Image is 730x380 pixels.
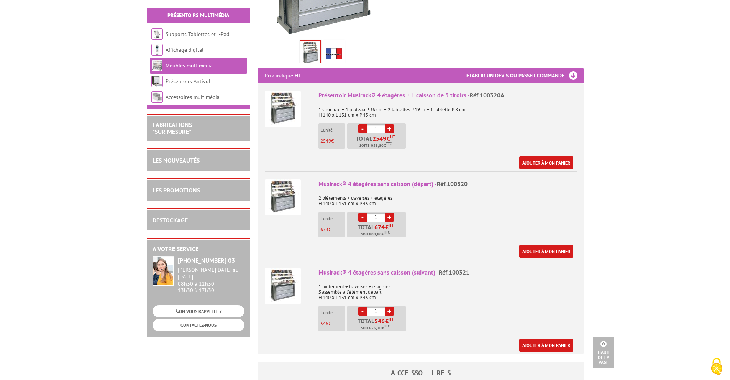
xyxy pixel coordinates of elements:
img: edimeta_produit_fabrique_en_france.jpg [325,41,343,65]
span: € [385,318,389,324]
span: Réf.100321 [439,268,469,276]
span: Soit € [361,231,390,237]
span: 655,20 [369,325,382,331]
h2: A votre service [153,246,244,253]
a: Ajouter à mon panier [519,245,573,258]
a: - [358,213,367,222]
span: Réf.100320A [470,91,504,99]
a: LES NOUVEAUTÉS [153,156,200,164]
p: € [320,227,345,232]
h3: Etablir un devis ou passer commande [466,68,584,83]
span: 674 [320,226,328,233]
img: meubles_multimedia_100320a.jpg [300,41,320,64]
sup: TTC [386,141,392,146]
div: Musirack® 4 étagères sans caisson (suivant) - [318,268,577,277]
button: Cookies (fenêtre modale) [703,354,730,380]
p: L'unité [320,216,345,221]
sup: HT [390,134,395,140]
strong: [PHONE_NUMBER] 03 [178,257,235,264]
span: Soit € [359,143,392,149]
img: Cookies (fenêtre modale) [707,357,726,376]
p: 2 piètements + traverses + étagères H 140 x L 131 cm x P 45 cm [318,190,577,206]
div: [PERSON_NAME][DATE] au [DATE] [178,267,244,280]
a: Supports Tablettes et i-Pad [166,31,229,38]
p: 1 piètement + traverses + étagères S'assemble à l'élément départ H 140 x L 131 cm x P 45 cm [318,279,577,300]
span: 3 058,80 [367,143,384,149]
sup: TTC [384,324,390,328]
a: DESTOCKAGE [153,216,188,224]
p: 1 structure + 1 plateau P 36 cm + 2 tablettes P 19 m + 1 tablette P 8 cm H 140 x L 131 cm x P 45 cm [318,102,577,118]
span: € [387,135,390,141]
span: Réf.100320 [437,180,468,188]
img: Musirack® 4 étagères sans caisson (départ) [265,179,301,215]
p: Total [349,318,406,331]
a: Accessoires multimédia [166,94,220,100]
img: Musirack® 4 étagères sans caisson (suivant) [265,268,301,304]
div: Présentoir Musirack® 4 étagères + 1 caisson de 3 tiroirs - [318,91,577,100]
h4: ACCESSOIRES [258,369,584,377]
p: Prix indiqué HT [265,68,301,83]
span: 2549 [320,138,331,144]
img: Affichage digital [151,44,163,56]
img: Supports Tablettes et i-Pad [151,28,163,40]
p: € [320,321,345,326]
a: - [358,124,367,133]
a: ON VOUS RAPPELLE ? [153,305,244,317]
span: 2549 [372,135,387,141]
span: € [385,224,389,230]
span: 808,80 [369,231,382,237]
p: € [320,138,345,144]
a: + [385,124,394,133]
a: FABRICATIONS"Sur Mesure" [153,121,192,135]
a: Affichage digital [166,46,203,53]
a: + [385,307,394,316]
img: Accessoires multimédia [151,91,163,103]
div: 08h30 à 12h30 13h30 à 17h30 [178,267,244,293]
span: 546 [374,318,385,324]
sup: HT [389,317,394,322]
sup: TTC [384,230,390,234]
a: Meubles multimédia [166,62,213,69]
div: Musirack® 4 étagères sans caisson (départ) - [318,179,577,188]
p: Total [349,135,406,149]
span: 546 [320,320,328,327]
a: - [358,307,367,316]
img: Présentoir Musirack® 4 étagères + 1 caisson de 3 tiroirs [265,91,301,127]
a: LES PROMOTIONS [153,186,200,194]
a: Ajouter à mon panier [519,339,573,352]
p: Total [349,224,406,237]
sup: HT [389,223,394,228]
a: + [385,213,394,222]
img: widget-service.jpg [153,256,174,286]
span: 674 [374,224,385,230]
img: Meubles multimédia [151,60,163,71]
a: Présentoirs Antivol [166,78,210,85]
a: Présentoirs Multimédia [167,12,229,19]
img: Présentoirs Antivol [151,76,163,87]
span: Soit € [361,325,390,331]
a: Ajouter à mon panier [519,156,573,169]
a: CONTACTEZ-NOUS [153,319,244,331]
p: L'unité [320,310,345,315]
a: Haut de la page [593,337,614,368]
p: L'unité [320,127,345,133]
